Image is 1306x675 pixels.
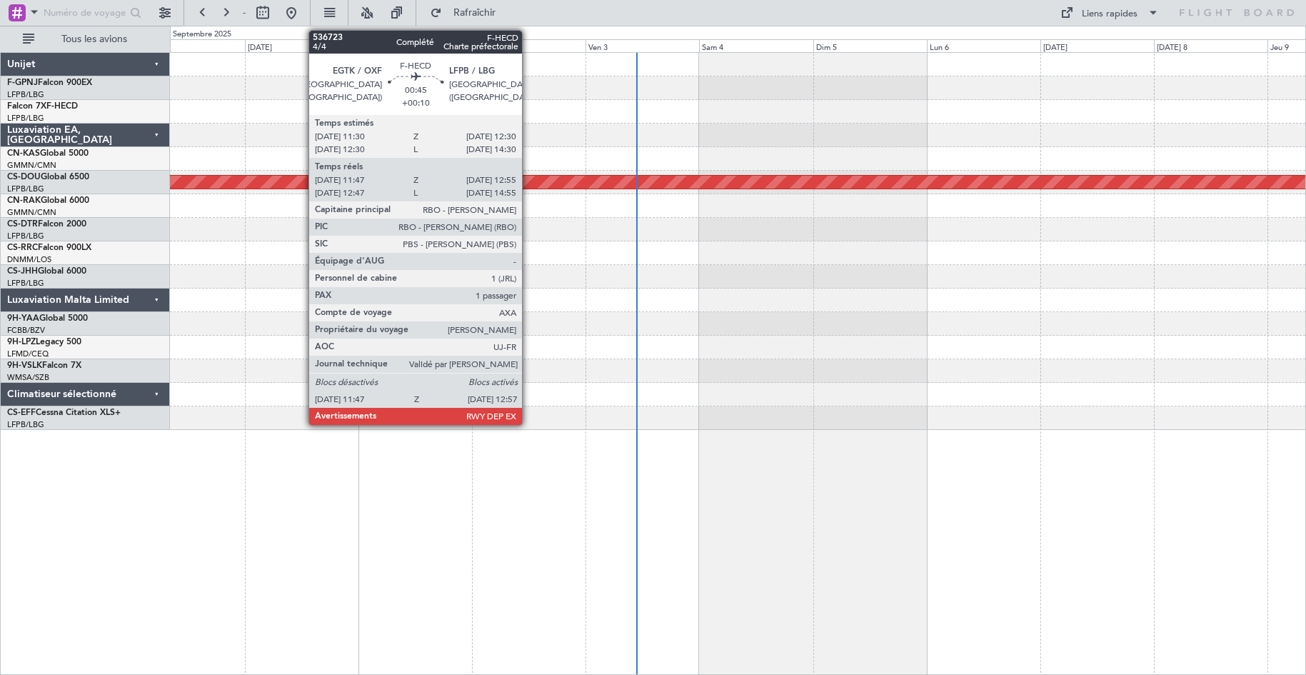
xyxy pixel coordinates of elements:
font: Dim 5 [816,42,837,53]
font: Global 6000 [41,196,89,205]
font: Global 6500 [41,173,89,181]
button: Liens rapides [1053,1,1166,24]
a: 9H-VSLKFalcon 7X [7,361,81,370]
font: Mercredi 1er [361,42,407,53]
a: CS-DOUGlobal 6500 [7,173,89,181]
font: CS-JHH [7,267,38,276]
a: FCBB/BZV [7,325,45,336]
a: LFPB/LBG [7,89,44,100]
font: F-HECD [46,102,78,111]
a: CS-RRCFalcon 900LX [7,244,91,252]
font: Sam 4 [702,42,723,53]
a: 9H-YAAGlobal 5000 [7,314,88,323]
font: CS-DTR [7,220,38,229]
font: Septembre 2025 [173,29,231,39]
font: Falcon 900LX [38,244,91,252]
a: 9H-LPZLegacy 500 [7,338,81,346]
font: [DATE] [1043,42,1068,53]
font: Liens rapides [1082,7,1137,20]
a: GMMN/CMN [7,207,56,218]
font: Falcon 7X [7,102,46,111]
a: F-GPNJFalcon 900EX [7,79,92,87]
font: Rafraîchir [453,6,496,19]
a: DNMM/LOS [7,254,51,265]
font: CS-RRC [7,244,38,252]
font: F-GPNJ [7,79,38,87]
font: Jeu 9 [1270,42,1289,53]
a: Falcon 7XF-HECD [7,102,78,111]
a: LFPB/LBG [7,278,44,289]
font: Lun 6 [930,42,949,53]
font: Octobre 2025 [361,29,410,39]
font: Falcon 7X [42,361,81,370]
a: LFPB/LBG [7,113,44,124]
font: [DATE] 8 [1157,42,1187,53]
font: Falcon 2000 [38,220,86,229]
font: 9H-VSLK [7,361,42,370]
font: Legacy 500 [36,338,81,346]
a: CN-RAKGlobal 6000 [7,196,89,205]
font: CN-RAK [7,196,41,205]
font: - [243,6,246,19]
font: [DATE] [248,42,272,53]
a: CS-JHHGlobal 6000 [7,267,86,276]
a: CS-EFFCessna Citation XLS+ [7,409,121,417]
button: Tous les avions [16,28,155,51]
font: Falcon 900EX [38,79,92,87]
font: CS-EFF [7,409,36,417]
a: GMMN/CMN [7,160,56,171]
a: LFMD/CEQ [7,349,49,359]
font: 9H-YAA [7,314,39,323]
font: Cessna Citation XLS+ [36,409,121,417]
font: CN-KAS [7,149,40,158]
font: Global 5000 [40,149,89,158]
a: WMSA/SZB [7,372,49,383]
a: LFPB/LBG [7,419,44,430]
a: CS-DTRFalcon 2000 [7,220,86,229]
input: Numéro de voyage [44,2,126,24]
font: Jeu 2 [475,42,493,53]
font: CS-DOU [7,173,41,181]
button: Rafraîchir [423,1,509,24]
a: CN-KASGlobal 5000 [7,149,89,158]
font: Tous les avions [61,32,127,46]
font: Ven 3 [588,42,608,53]
font: 9H-LPZ [7,338,36,346]
a: LFPB/LBG [7,184,44,194]
a: LFPB/LBG [7,231,44,241]
font: Global 5000 [39,314,88,323]
font: Global 6000 [38,267,86,276]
